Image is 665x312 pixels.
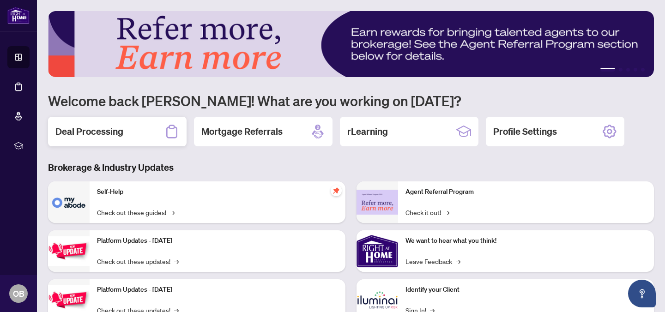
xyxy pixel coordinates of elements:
p: Platform Updates - [DATE] [97,285,338,295]
a: Check out these guides!→ [97,207,175,217]
h2: Profile Settings [493,125,557,138]
p: Self-Help [97,187,338,197]
img: We want to hear what you think! [357,230,398,272]
span: → [174,256,179,266]
img: Self-Help [48,181,90,223]
p: We want to hear what you think! [405,236,647,246]
h2: rLearning [347,125,388,138]
a: Leave Feedback→ [405,256,460,266]
span: pushpin [331,185,342,196]
span: → [456,256,460,266]
p: Platform Updates - [DATE] [97,236,338,246]
button: 1 [600,68,615,72]
span: → [170,207,175,217]
button: Open asap [628,280,656,307]
button: 5 [641,68,645,72]
img: Platform Updates - July 21, 2025 [48,236,90,265]
img: logo [7,7,30,24]
h2: Mortgage Referrals [201,125,283,138]
a: Check it out!→ [405,207,449,217]
h1: Welcome back [PERSON_NAME]! What are you working on [DATE]? [48,92,654,109]
img: Slide 0 [48,11,654,77]
span: → [445,207,449,217]
h2: Deal Processing [55,125,123,138]
button: 3 [626,68,630,72]
h3: Brokerage & Industry Updates [48,161,654,174]
span: OB [13,287,24,300]
button: 4 [634,68,637,72]
img: Agent Referral Program [357,190,398,215]
p: Agent Referral Program [405,187,647,197]
button: 2 [619,68,623,72]
p: Identify your Client [405,285,647,295]
a: Check out these updates!→ [97,256,179,266]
